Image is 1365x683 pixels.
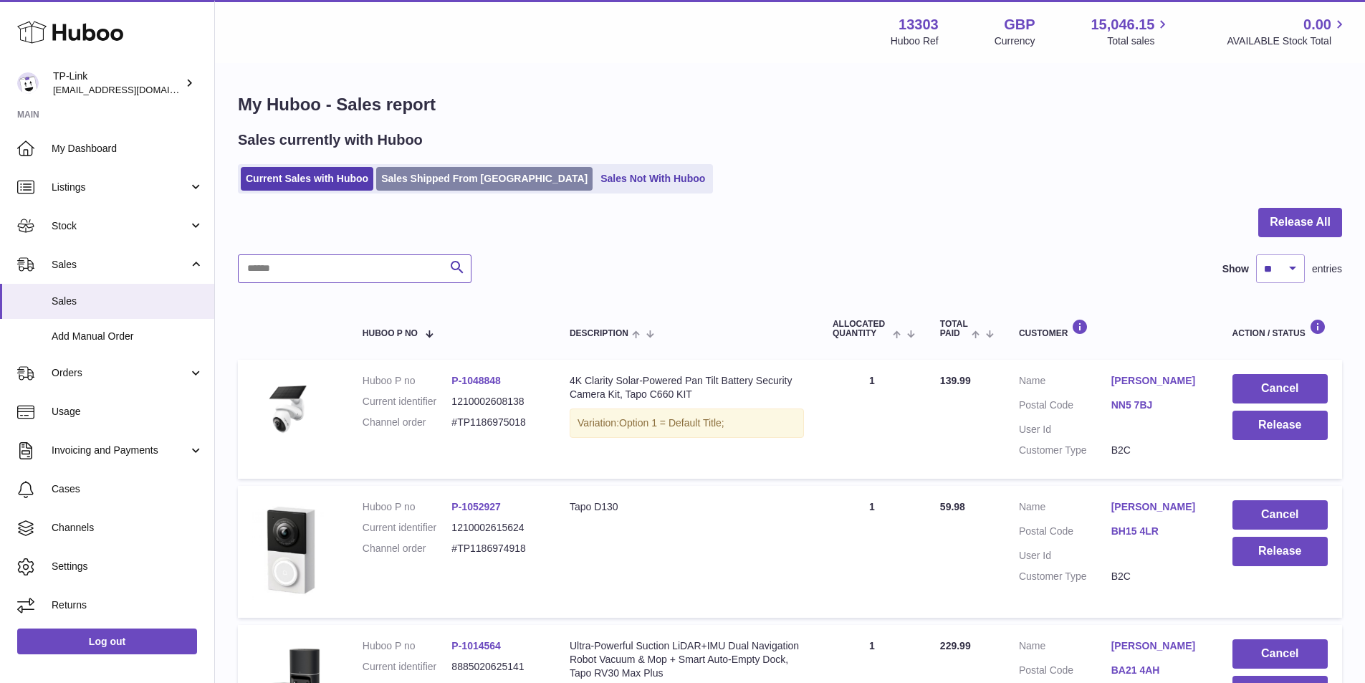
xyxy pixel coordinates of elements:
[1227,15,1348,48] a: 0.00 AVAILABLE Stock Total
[1232,374,1328,403] button: Cancel
[376,167,593,191] a: Sales Shipped From [GEOGRAPHIC_DATA]
[1232,537,1328,566] button: Release
[52,295,203,308] span: Sales
[1019,444,1111,457] dt: Customer Type
[940,640,971,651] span: 229.99
[363,500,452,514] dt: Huboo P no
[451,521,541,535] dd: 1210002615624
[363,639,452,653] dt: Huboo P no
[1222,262,1249,276] label: Show
[52,521,203,535] span: Channels
[238,93,1342,116] h1: My Huboo - Sales report
[1232,639,1328,669] button: Cancel
[1312,262,1342,276] span: entries
[1019,423,1111,436] dt: User Id
[1091,15,1171,48] a: 15,046.15 Total sales
[52,219,188,233] span: Stock
[1232,411,1328,440] button: Release
[363,660,452,674] dt: Current identifier
[52,330,203,343] span: Add Manual Order
[17,629,197,654] a: Log out
[451,375,501,386] a: P-1048848
[252,374,324,446] img: Tapo_C660_KIT_EU_1.0_overview_01_large_20250408025139g.jpg
[252,500,324,600] img: 1753363116.jpg
[52,366,188,380] span: Orders
[52,258,188,272] span: Sales
[818,360,926,479] td: 1
[52,181,188,194] span: Listings
[1019,319,1204,338] div: Customer
[451,416,541,429] dd: #TP1186975018
[1232,500,1328,530] button: Cancel
[1019,549,1111,563] dt: User Id
[1019,398,1111,416] dt: Postal Code
[1111,500,1204,514] a: [PERSON_NAME]
[52,482,203,496] span: Cases
[818,486,926,618] td: 1
[1019,374,1111,391] dt: Name
[833,320,889,338] span: ALLOCATED Quantity
[363,542,452,555] dt: Channel order
[451,501,501,512] a: P-1052927
[940,375,971,386] span: 139.99
[619,417,724,429] span: Option 1 = Default Title;
[52,405,203,419] span: Usage
[451,660,541,674] dd: 8885020625141
[1227,34,1348,48] span: AVAILABLE Stock Total
[995,34,1035,48] div: Currency
[570,374,804,401] div: 4K Clarity Solar-Powered Pan Tilt Battery Security Camera Kit, Tapo C660 KIT
[1111,444,1204,457] dd: B2C
[570,500,804,514] div: Tapo D130
[1111,639,1204,653] a: [PERSON_NAME]
[52,560,203,573] span: Settings
[238,130,423,150] h2: Sales currently with Huboo
[1111,664,1204,677] a: BA21 4AH
[891,34,939,48] div: Huboo Ref
[940,320,968,338] span: Total paid
[1258,208,1342,237] button: Release All
[940,501,965,512] span: 59.98
[1019,639,1111,656] dt: Name
[363,374,452,388] dt: Huboo P no
[451,542,541,555] dd: #TP1186974918
[363,329,418,338] span: Huboo P no
[1019,500,1111,517] dt: Name
[899,15,939,34] strong: 13303
[1111,374,1204,388] a: [PERSON_NAME]
[570,409,804,438] div: Variation:
[363,521,452,535] dt: Current identifier
[451,395,541,409] dd: 1210002608138
[570,639,804,680] div: Ultra-Powerful Suction LiDAR+IMU Dual Navigation Robot Vacuum & Mop + Smart Auto-Empty Dock, Tapo...
[52,142,203,156] span: My Dashboard
[17,72,39,94] img: gaby.chen@tp-link.com
[52,598,203,612] span: Returns
[570,329,628,338] span: Description
[595,167,710,191] a: Sales Not With Huboo
[1019,525,1111,542] dt: Postal Code
[53,70,182,97] div: TP-Link
[1303,15,1331,34] span: 0.00
[1111,525,1204,538] a: BH15 4LR
[1004,15,1035,34] strong: GBP
[1019,570,1111,583] dt: Customer Type
[52,444,188,457] span: Invoicing and Payments
[1111,570,1204,583] dd: B2C
[1107,34,1171,48] span: Total sales
[241,167,373,191] a: Current Sales with Huboo
[451,640,501,651] a: P-1014564
[363,416,452,429] dt: Channel order
[1091,15,1154,34] span: 15,046.15
[363,395,452,409] dt: Current identifier
[1232,319,1328,338] div: Action / Status
[53,84,211,95] span: [EMAIL_ADDRESS][DOMAIN_NAME]
[1111,398,1204,412] a: NN5 7BJ
[1019,664,1111,681] dt: Postal Code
